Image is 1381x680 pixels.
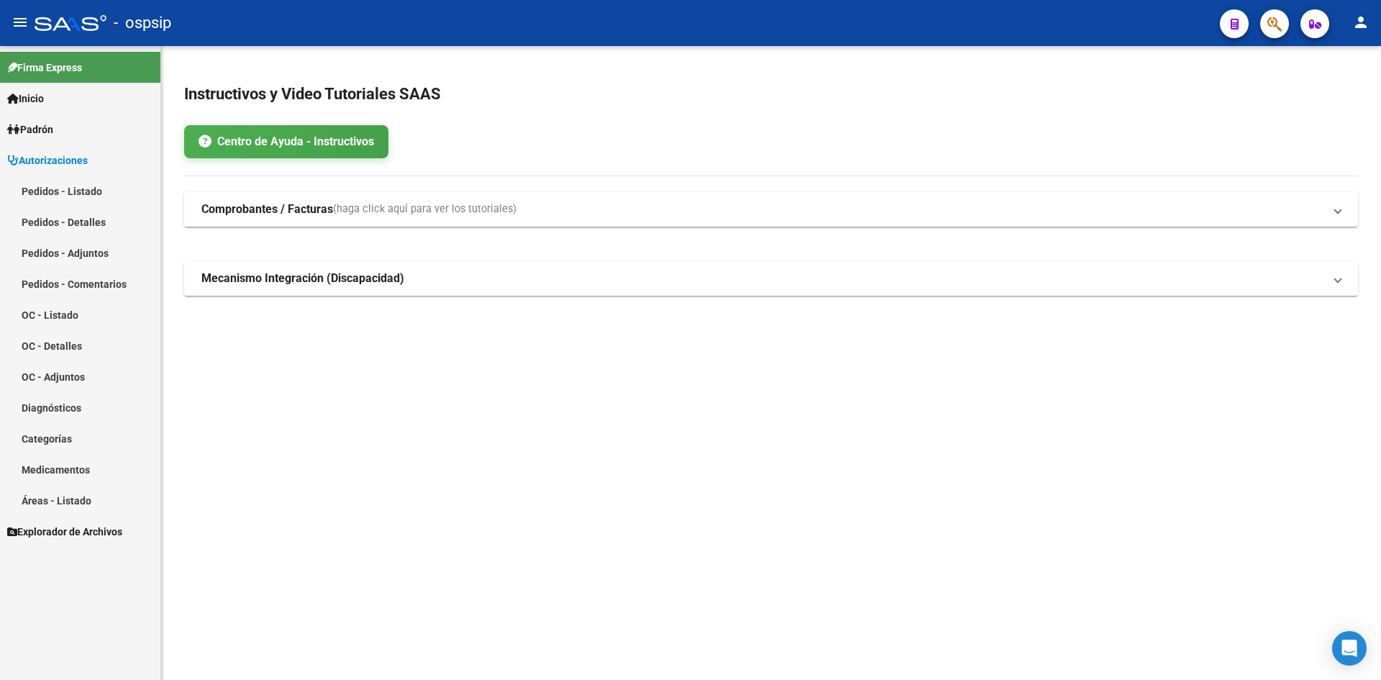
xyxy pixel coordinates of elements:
[184,261,1358,296] mat-expansion-panel-header: Mecanismo Integración (Discapacidad)
[7,91,44,106] span: Inicio
[7,122,53,137] span: Padrón
[333,201,516,217] span: (haga click aquí para ver los tutoriales)
[7,153,88,168] span: Autorizaciones
[201,271,404,286] strong: Mecanismo Integración (Discapacidad)
[7,60,82,76] span: Firma Express
[184,81,1358,108] h2: Instructivos y Video Tutoriales SAAS
[184,125,388,158] a: Centro de Ayuda - Instructivos
[201,201,333,217] strong: Comprobantes / Facturas
[7,524,122,540] span: Explorador de Archivos
[1332,631,1367,666] div: Open Intercom Messenger
[1352,14,1369,31] mat-icon: person
[12,14,29,31] mat-icon: menu
[114,7,171,39] span: - ospsip
[184,192,1358,227] mat-expansion-panel-header: Comprobantes / Facturas(haga click aquí para ver los tutoriales)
